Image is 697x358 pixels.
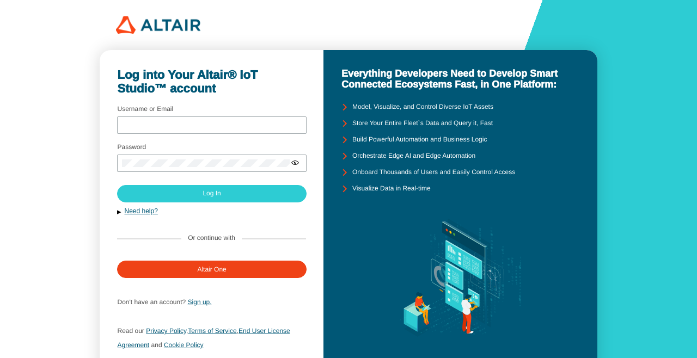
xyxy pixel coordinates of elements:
[124,207,157,215] a: Need help?
[352,120,493,127] unity-typography: Store Your Entire Fleet`s Data and Query it, Fast
[117,68,305,96] unity-typography: Log into Your Altair® IoT Studio™ account
[188,298,212,306] a: Sign up.
[117,105,173,113] label: Username or Email
[146,327,186,335] a: Privacy Policy
[117,324,305,352] p: , ,
[164,341,204,349] a: Cookie Policy
[188,234,235,242] label: Or continue with
[188,327,236,335] a: Terms of Service
[117,327,144,335] span: Read our
[117,298,186,306] span: Don't have an account?
[117,143,146,151] label: Password
[352,103,493,111] unity-typography: Model, Visualize, and Control Diverse IoT Assets
[117,327,290,349] a: End User License Agreement
[116,16,200,34] img: 320px-Altair_logo.png
[341,68,580,90] unity-typography: Everything Developers Need to Develop Smart Connected Ecosystems Fast, in One Platform:
[151,341,162,349] span: and
[352,169,515,176] unity-typography: Onboard Thousands of Users and Easily Control Access
[352,136,487,144] unity-typography: Build Powerful Automation and Business Logic
[352,152,475,160] unity-typography: Orchestrate Edge AI and Edge Automation
[352,185,431,193] unity-typography: Visualize Data in Real-time
[117,207,305,216] button: Need help?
